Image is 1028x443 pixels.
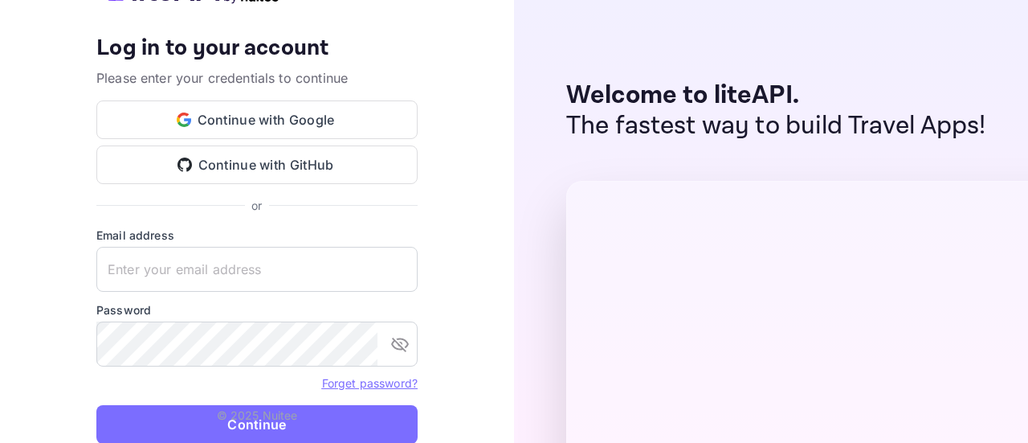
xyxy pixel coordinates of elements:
[566,80,986,111] p: Welcome to liteAPI.
[251,197,262,214] p: or
[96,68,418,88] p: Please enter your credentials to continue
[217,407,298,424] p: © 2025 Nuitee
[96,35,418,63] h4: Log in to your account
[96,146,418,184] button: Continue with GitHub
[322,376,418,390] a: Forget password?
[96,301,418,318] label: Password
[384,328,416,360] button: toggle password visibility
[322,375,418,391] a: Forget password?
[566,111,986,142] p: The fastest way to build Travel Apps!
[96,227,418,244] label: Email address
[96,247,418,292] input: Enter your email address
[96,100,418,139] button: Continue with Google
